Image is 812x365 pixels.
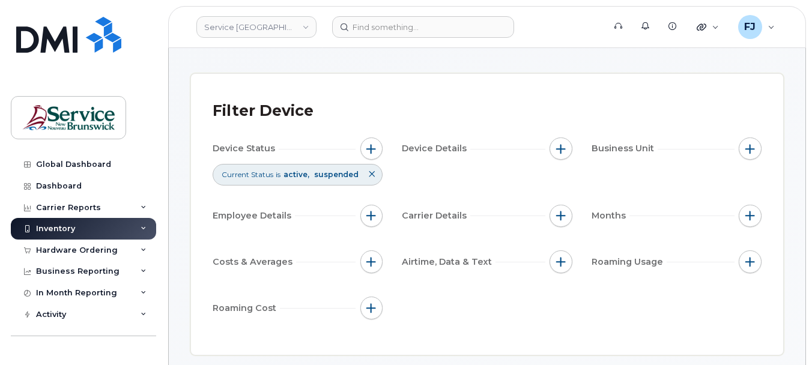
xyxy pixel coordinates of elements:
[402,142,470,155] span: Device Details
[592,210,629,222] span: Months
[222,169,273,179] span: Current Status
[276,169,280,179] span: is
[314,170,359,179] span: suspended
[213,210,295,222] span: Employee Details
[744,20,756,34] span: FJ
[730,15,783,39] div: Fougere, Jonathan (SNB)
[283,170,311,179] span: active
[688,15,727,39] div: Quicklinks
[213,95,314,127] div: Filter Device
[213,10,334,52] span: Mobility Devices
[196,16,317,38] a: Service New Brunswick (SNB)
[402,210,470,222] span: Carrier Details
[592,142,658,155] span: Business Unit
[213,142,279,155] span: Device Status
[592,256,667,268] span: Roaming Usage
[332,16,514,38] input: Find something...
[213,302,280,315] span: Roaming Cost
[402,256,495,268] span: Airtime, Data & Text
[213,256,296,268] span: Costs & Averages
